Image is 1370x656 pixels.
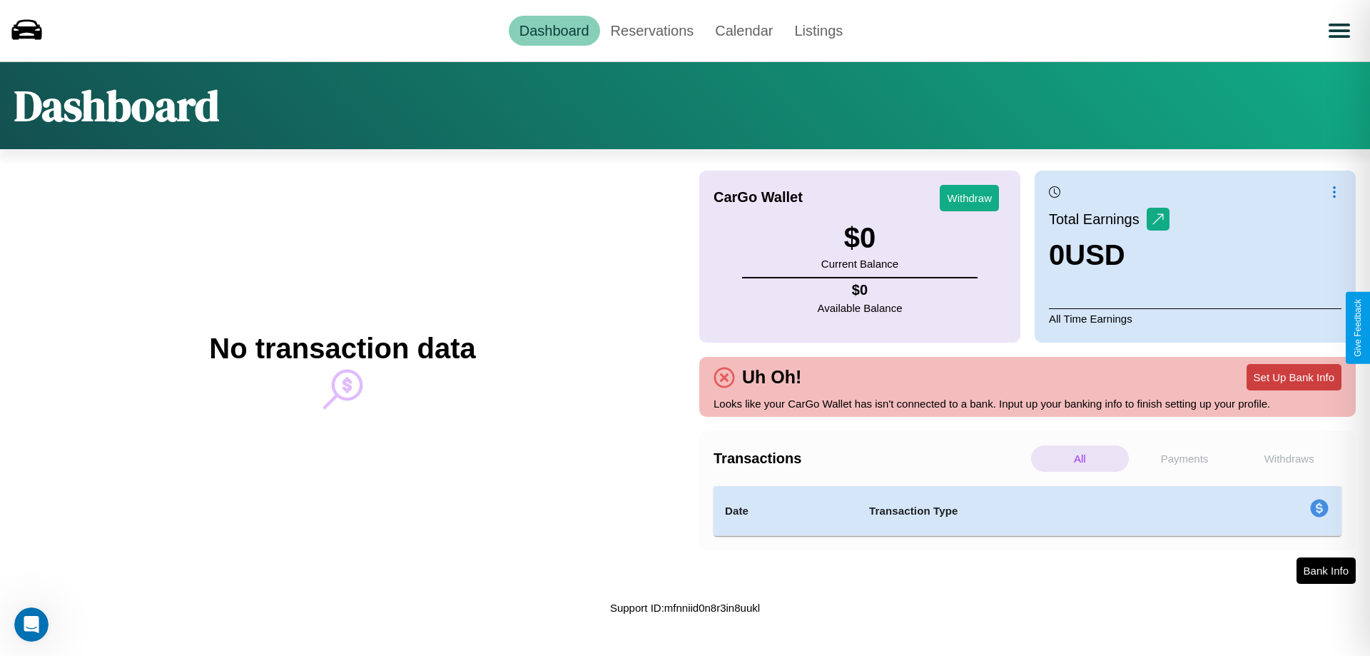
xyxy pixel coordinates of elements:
[735,367,808,388] h4: Uh Oh!
[1319,11,1359,51] button: Open menu
[610,598,760,617] p: Support ID: mfnniid0n8r3in8uukl
[1031,445,1129,472] p: All
[869,503,1193,520] h4: Transaction Type
[818,298,903,318] p: Available Balance
[509,16,600,46] a: Dashboard
[1353,299,1363,357] div: Give Feedback
[818,282,903,298] h4: $ 0
[821,254,898,273] p: Current Balance
[704,16,783,46] a: Calendar
[1247,364,1341,390] button: Set Up Bank Info
[821,222,898,254] h3: $ 0
[714,486,1341,536] table: simple table
[1240,445,1338,472] p: Withdraws
[1049,239,1169,271] h3: 0 USD
[714,189,803,206] h4: CarGo Wallet
[1136,445,1234,472] p: Payments
[14,607,49,642] iframe: Intercom live chat
[14,76,219,135] h1: Dashboard
[600,16,705,46] a: Reservations
[725,503,846,520] h4: Date
[1297,557,1356,584] button: Bank Info
[783,16,853,46] a: Listings
[714,394,1341,413] p: Looks like your CarGo Wallet has isn't connected to a bank. Input up your banking info to finish ...
[714,450,1027,467] h4: Transactions
[940,185,999,211] button: Withdraw
[209,333,475,365] h2: No transaction data
[1049,206,1147,232] p: Total Earnings
[1049,308,1341,328] p: All Time Earnings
